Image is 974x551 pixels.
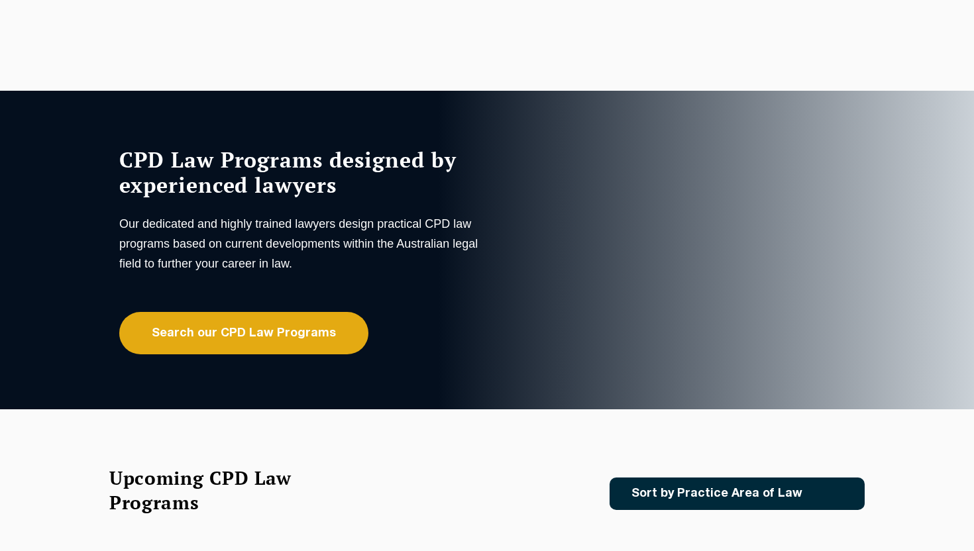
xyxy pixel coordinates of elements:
h1: CPD Law Programs designed by experienced lawyers [119,147,484,197]
img: Icon [824,488,839,499]
p: Our dedicated and highly trained lawyers design practical CPD law programs based on current devel... [119,214,484,274]
a: Search our CPD Law Programs [119,312,368,354]
a: Sort by Practice Area of Law [610,477,865,510]
h2: Upcoming CPD Law Programs [109,466,325,515]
